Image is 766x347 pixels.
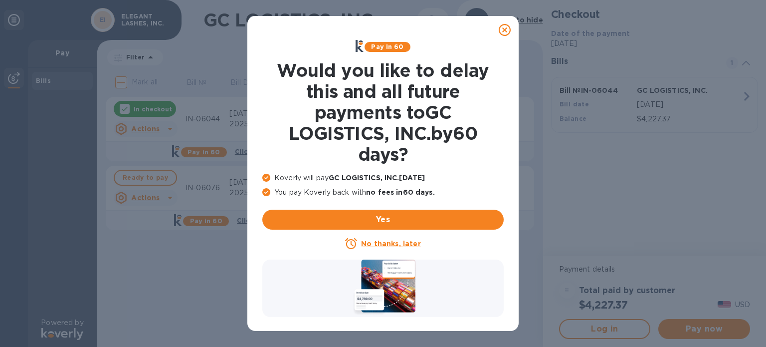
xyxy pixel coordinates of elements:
b: Pay in 60 [371,43,403,50]
u: No thanks, later [361,240,420,248]
button: Yes [262,210,504,230]
p: Koverly will pay [262,173,504,183]
b: no fees in 60 days . [366,188,434,196]
p: You pay Koverly back with [262,187,504,198]
b: GC LOGISTICS, INC. [DATE] [329,174,425,182]
span: Yes [270,214,496,226]
h1: Would you like to delay this and all future payments to GC LOGISTICS, INC. by 60 days ? [262,60,504,165]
